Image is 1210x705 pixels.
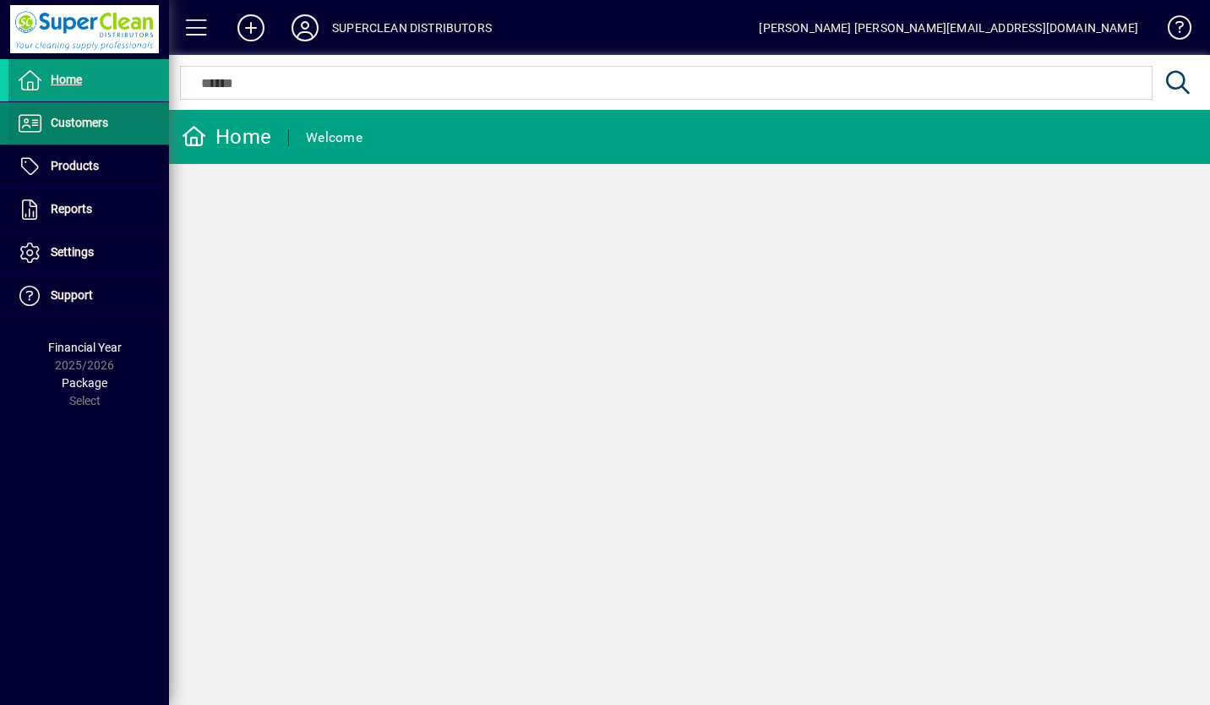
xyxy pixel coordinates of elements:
[278,13,332,43] button: Profile
[51,159,99,172] span: Products
[51,73,82,86] span: Home
[8,275,169,317] a: Support
[8,189,169,231] a: Reports
[224,13,278,43] button: Add
[51,245,94,259] span: Settings
[8,232,169,274] a: Settings
[1155,3,1189,58] a: Knowledge Base
[51,202,92,216] span: Reports
[8,102,169,145] a: Customers
[332,14,492,41] div: SUPERCLEAN DISTRIBUTORS
[182,123,271,150] div: Home
[306,124,362,151] div: Welcome
[62,376,107,390] span: Package
[48,341,122,354] span: Financial Year
[759,14,1138,41] div: [PERSON_NAME] [PERSON_NAME][EMAIL_ADDRESS][DOMAIN_NAME]
[8,145,169,188] a: Products
[51,288,93,302] span: Support
[51,116,108,129] span: Customers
